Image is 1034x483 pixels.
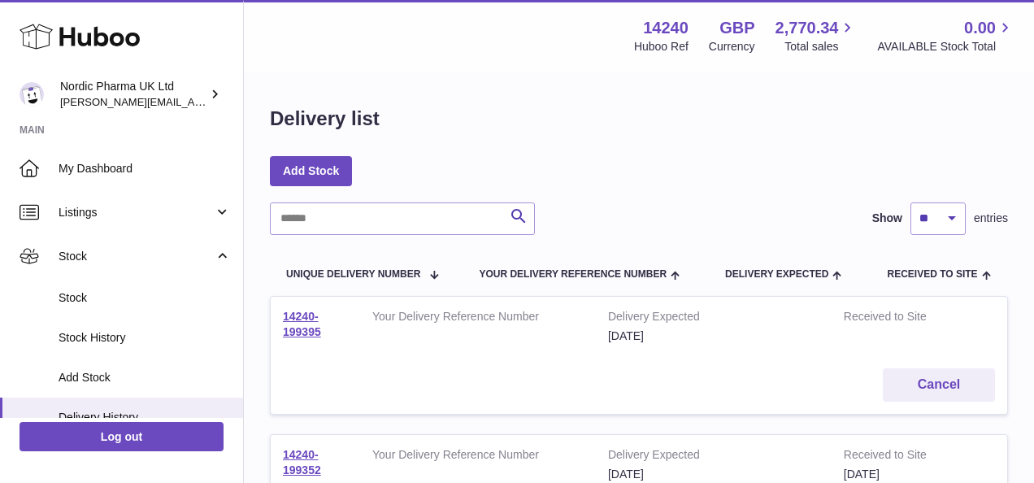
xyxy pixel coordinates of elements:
a: 14240-199352 [283,448,321,476]
a: Log out [20,422,224,451]
span: Delivery History [59,410,231,425]
a: Add Stock [270,156,352,185]
span: Listings [59,205,214,220]
strong: Your Delivery Reference Number [372,309,584,329]
span: 0.00 [964,17,996,39]
span: Stock [59,249,214,264]
div: [DATE] [608,467,819,482]
span: Delivery Expected [725,269,828,280]
strong: 14240 [643,17,689,39]
strong: Received to Site [844,447,952,467]
span: My Dashboard [59,161,231,176]
span: 2,770.34 [775,17,839,39]
div: Currency [709,39,755,54]
h1: Delivery list [270,106,380,132]
a: 0.00 AVAILABLE Stock Total [877,17,1014,54]
div: Nordic Pharma UK Ltd [60,79,206,110]
strong: Delivery Expected [608,309,819,329]
div: Huboo Ref [634,39,689,54]
a: 14240-199395 [283,310,321,338]
span: Add Stock [59,370,231,385]
button: Cancel [883,368,995,402]
div: [DATE] [608,329,819,344]
span: [DATE] [844,468,880,481]
strong: Your Delivery Reference Number [372,447,584,467]
strong: Delivery Expected [608,447,819,467]
span: AVAILABLE Stock Total [877,39,1014,54]
span: Stock [59,290,231,306]
span: Total sales [784,39,857,54]
img: joe.plant@parapharmdev.com [20,82,44,107]
label: Show [872,211,902,226]
strong: GBP [719,17,754,39]
span: Unique Delivery Number [286,269,420,280]
span: Your Delivery Reference Number [479,269,667,280]
span: [PERSON_NAME][EMAIL_ADDRESS][DOMAIN_NAME] [60,95,326,108]
strong: Received to Site [844,309,952,329]
a: 2,770.34 Total sales [775,17,858,54]
span: entries [974,211,1008,226]
span: Stock History [59,330,231,346]
span: Received to Site [887,269,977,280]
